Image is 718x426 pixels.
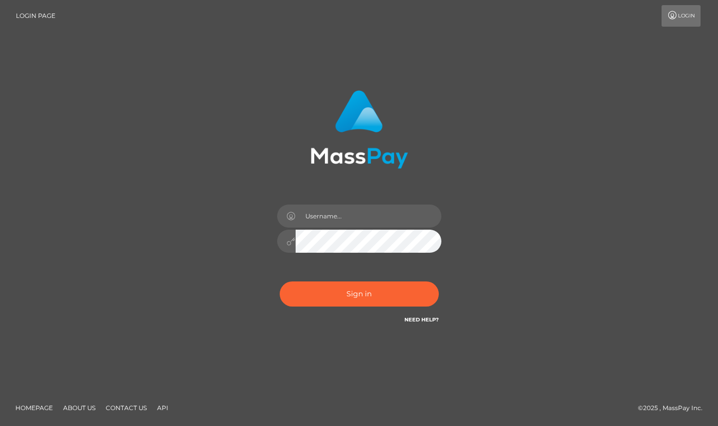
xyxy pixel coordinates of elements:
a: Login Page [16,5,55,27]
div: © 2025 , MassPay Inc. [638,402,710,414]
a: Login [662,5,701,27]
button: Sign in [280,281,439,307]
a: About Us [59,400,100,416]
input: Username... [296,205,441,228]
a: Need Help? [404,316,439,323]
a: API [153,400,172,416]
a: Contact Us [102,400,151,416]
a: Homepage [11,400,57,416]
img: MassPay Login [311,90,408,169]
